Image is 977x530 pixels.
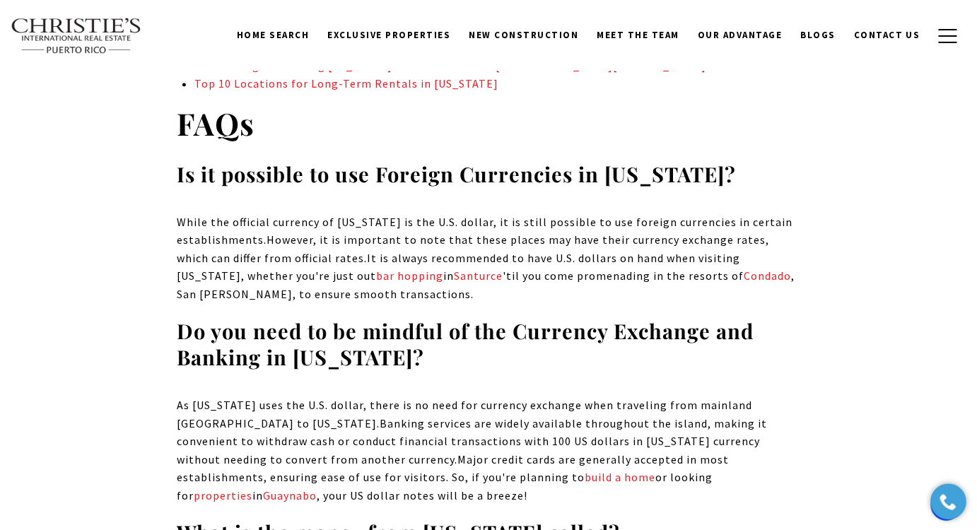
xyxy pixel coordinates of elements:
[460,22,588,49] a: New Construction
[177,160,736,187] strong: Is it possible to use Foreign Currencies in [US_STATE]?
[792,22,846,49] a: Blogs
[263,488,317,502] a: Guaynabo
[11,18,142,54] img: Christie's International Real Estate text transparent background
[177,102,255,143] strong: FAQs
[698,29,783,41] span: Our Advantage
[194,76,498,90] a: Top 10 Locations for Long-Term Rentals in [US_STATE]
[319,22,460,49] a: Exclusive Properties
[177,215,792,247] span: While the official currency of [US_STATE] is the U.S. dollar, it is still possible to use foreign...
[469,29,579,41] span: New Construction
[585,470,655,484] a: build a home
[588,22,689,49] a: Meet the Team
[454,269,503,283] a: Santurce
[744,269,791,283] a: Condado
[177,251,795,301] span: It is always recommended to have U.S. dollars on hand when visiting [US_STATE], whether you're ju...
[228,22,319,49] a: Home Search
[801,29,836,41] span: Blogs
[689,22,792,49] a: Our Advantage
[194,59,706,73] a: The Prestige of Owning [US_STATE] Homes for Sale in [GEOGRAPHIC_DATA][PERSON_NAME]
[194,488,252,502] a: properties
[177,317,754,371] strong: Do you need to be mindful of the Currency Exchange and Banking in [US_STATE]?
[854,29,920,41] span: Contact Us
[177,452,729,502] span: Major credit cards are generally accepted in most establishments, ensuring ease of use for visito...
[177,396,800,505] p: Banking services are widely available throughout the island, making it convenient to withdraw cas...
[328,29,451,41] span: Exclusive Properties
[376,269,443,283] a: bar hopping
[177,398,752,430] span: As [US_STATE] uses the U.S. dollar, there is no need for currency exchange when traveling from ma...
[177,213,800,304] p: However, it is important to note that these places may have their currency exchange rates, which ...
